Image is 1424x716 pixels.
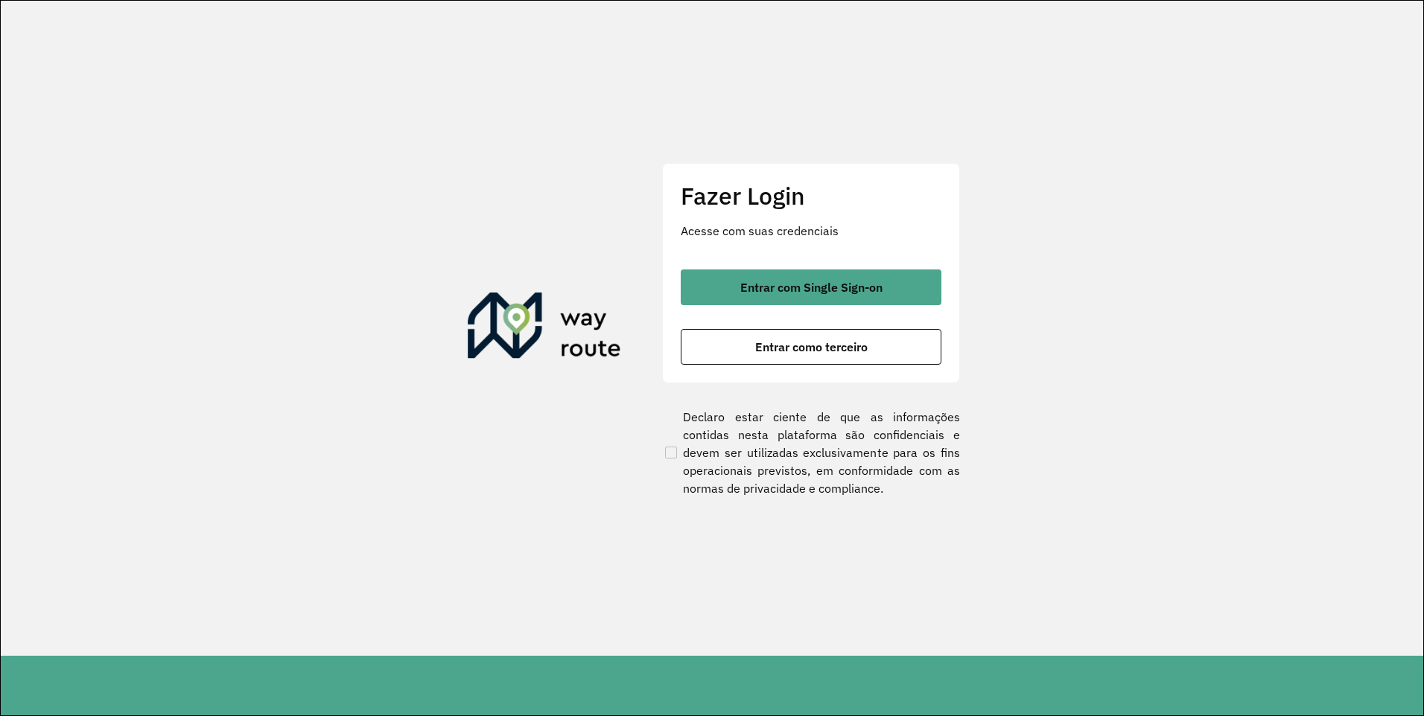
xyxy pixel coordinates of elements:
span: Entrar com Single Sign-on [740,281,883,293]
img: Roteirizador AmbevTech [468,293,621,364]
button: button [681,329,941,365]
button: button [681,269,941,305]
label: Declaro estar ciente de que as informações contidas nesta plataforma são confidenciais e devem se... [662,408,960,497]
p: Acesse com suas credenciais [681,222,941,240]
h2: Fazer Login [681,182,941,210]
span: Entrar como terceiro [755,341,868,353]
